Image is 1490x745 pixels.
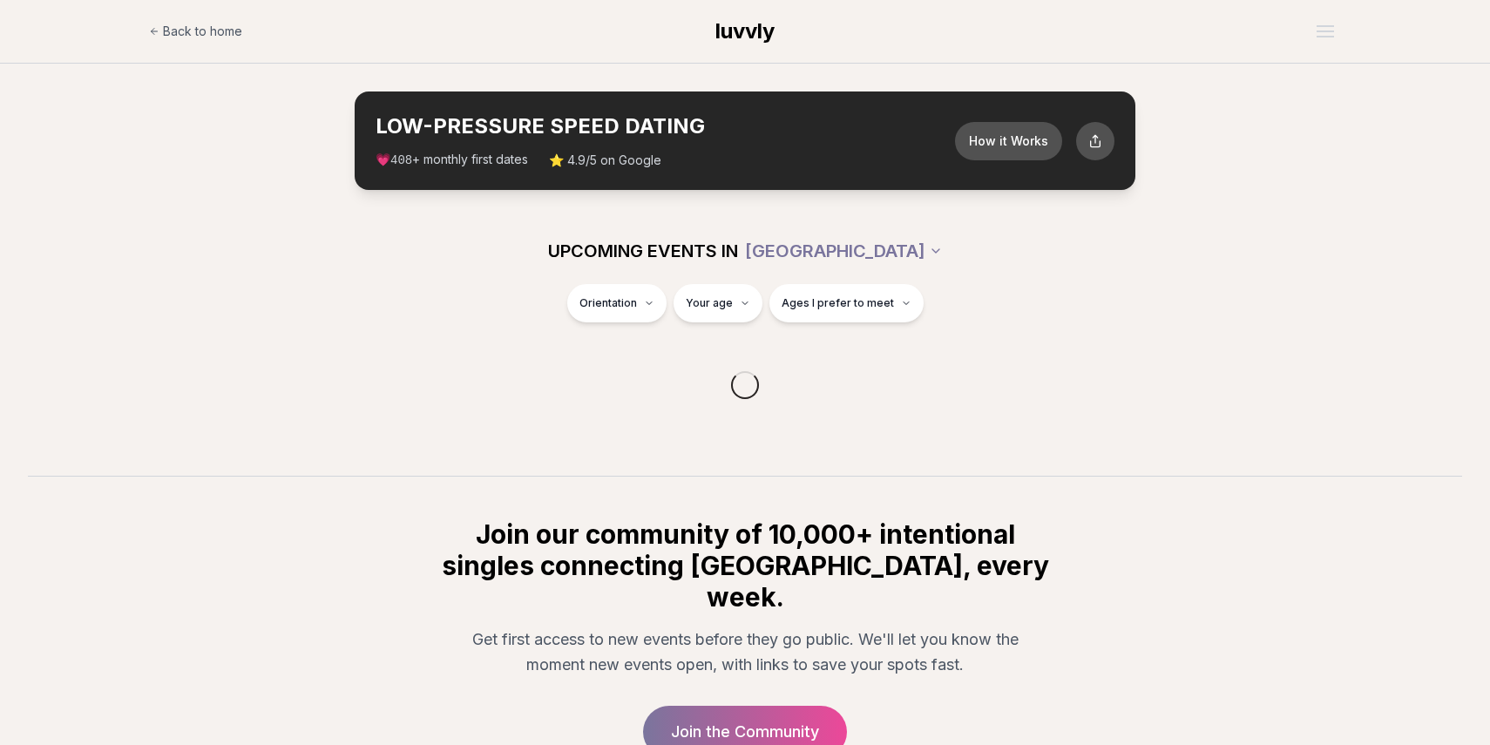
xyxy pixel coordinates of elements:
a: Back to home [149,14,242,49]
p: Get first access to new events before they go public. We'll let you know the moment new events op... [452,626,1038,678]
span: Back to home [163,23,242,40]
span: Ages I prefer to meet [782,296,894,310]
span: 408 [390,153,412,167]
h2: LOW-PRESSURE SPEED DATING [376,112,955,140]
span: Your age [686,296,733,310]
h2: Join our community of 10,000+ intentional singles connecting [GEOGRAPHIC_DATA], every week. [438,518,1052,613]
button: Open menu [1310,18,1341,44]
button: [GEOGRAPHIC_DATA] [745,232,943,270]
button: Orientation [567,284,667,322]
span: Orientation [579,296,637,310]
button: Your age [674,284,762,322]
span: ⭐ 4.9/5 on Google [549,152,661,169]
a: luvvly [715,17,775,45]
span: luvvly [715,18,775,44]
button: Ages I prefer to meet [769,284,924,322]
span: UPCOMING EVENTS IN [548,239,738,263]
button: How it Works [955,122,1062,160]
span: 💗 + monthly first dates [376,151,528,169]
